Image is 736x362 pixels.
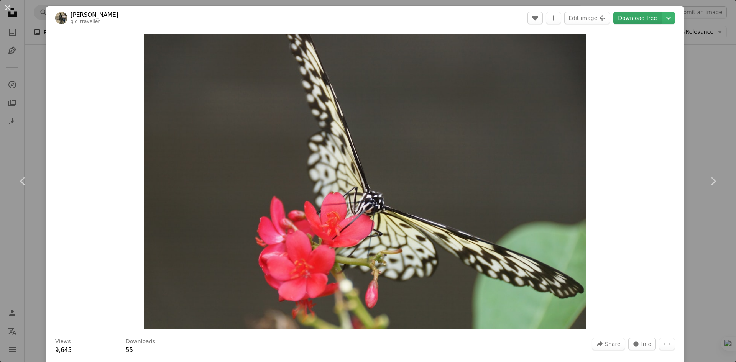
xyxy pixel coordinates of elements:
a: Download free [613,12,662,24]
img: Go to Sheila C's profile [55,12,67,24]
button: More Actions [659,338,675,350]
button: Edit image [564,12,610,24]
button: Add to Collection [546,12,561,24]
span: 9,645 [55,347,72,354]
button: Share this image [592,338,625,350]
a: [PERSON_NAME] [71,11,118,19]
button: Choose download size [662,12,675,24]
h3: Views [55,338,71,346]
img: a white and black butterfly on a red flower [144,34,586,329]
span: Info [641,338,652,350]
span: 55 [126,347,133,354]
button: Like [527,12,543,24]
button: Stats about this image [628,338,656,350]
button: Zoom in on this image [144,34,586,329]
span: Share [605,338,620,350]
h3: Downloads [126,338,155,346]
a: Next [690,144,736,218]
a: qld_traveller [71,19,100,24]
